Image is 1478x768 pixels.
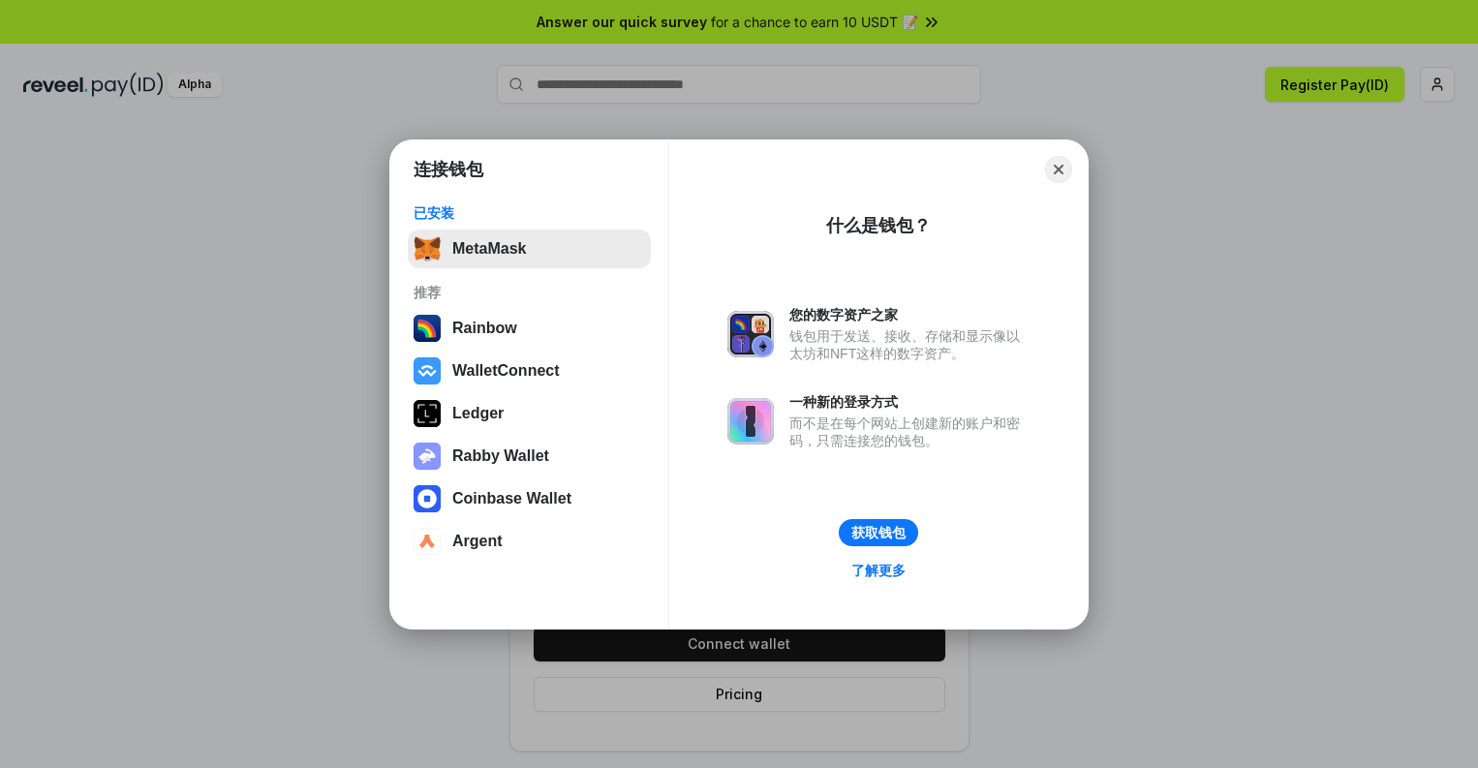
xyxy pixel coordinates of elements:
div: MetaMask [452,240,526,258]
a: 了解更多 [840,558,917,583]
button: Argent [408,522,651,561]
div: Rabby Wallet [452,447,549,465]
div: 获取钱包 [851,524,906,541]
div: 已安装 [414,204,645,222]
div: Ledger [452,405,504,422]
img: svg+xml,%3Csvg%20fill%3D%22none%22%20height%3D%2233%22%20viewBox%3D%220%200%2035%2033%22%20width%... [414,235,441,262]
h1: 连接钱包 [414,158,483,181]
div: 钱包用于发送、接收、存储和显示像以太坊和NFT这样的数字资产。 [789,327,1030,362]
div: 您的数字资产之家 [789,306,1030,323]
img: svg+xml,%3Csvg%20xmlns%3D%22http%3A%2F%2Fwww.w3.org%2F2000%2Fsvg%22%20fill%3D%22none%22%20viewBox... [414,443,441,470]
button: Rainbow [408,309,651,348]
div: WalletConnect [452,362,560,380]
button: Ledger [408,394,651,433]
div: 了解更多 [851,562,906,579]
img: svg+xml,%3Csvg%20xmlns%3D%22http%3A%2F%2Fwww.w3.org%2F2000%2Fsvg%22%20fill%3D%22none%22%20viewBox... [727,311,774,357]
img: svg+xml,%3Csvg%20width%3D%22120%22%20height%3D%22120%22%20viewBox%3D%220%200%20120%20120%22%20fil... [414,315,441,342]
div: Argent [452,533,503,550]
img: svg+xml,%3Csvg%20width%3D%2228%22%20height%3D%2228%22%20viewBox%3D%220%200%2028%2028%22%20fill%3D... [414,485,441,512]
img: svg+xml,%3Csvg%20width%3D%2228%22%20height%3D%2228%22%20viewBox%3D%220%200%2028%2028%22%20fill%3D... [414,528,441,555]
button: Close [1045,156,1072,183]
button: WalletConnect [408,352,651,390]
button: Coinbase Wallet [408,479,651,518]
img: svg+xml,%3Csvg%20xmlns%3D%22http%3A%2F%2Fwww.w3.org%2F2000%2Fsvg%22%20fill%3D%22none%22%20viewBox... [727,398,774,445]
div: Rainbow [452,320,517,337]
button: Rabby Wallet [408,437,651,476]
div: 什么是钱包？ [826,214,931,237]
button: 获取钱包 [839,519,918,546]
div: 一种新的登录方式 [789,393,1030,411]
img: svg+xml,%3Csvg%20width%3D%2228%22%20height%3D%2228%22%20viewBox%3D%220%200%2028%2028%22%20fill%3D... [414,357,441,384]
img: svg+xml,%3Csvg%20xmlns%3D%22http%3A%2F%2Fwww.w3.org%2F2000%2Fsvg%22%20width%3D%2228%22%20height%3... [414,400,441,427]
div: 而不是在每个网站上创建新的账户和密码，只需连接您的钱包。 [789,415,1030,449]
div: Coinbase Wallet [452,490,571,507]
button: MetaMask [408,230,651,268]
div: 推荐 [414,284,645,301]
